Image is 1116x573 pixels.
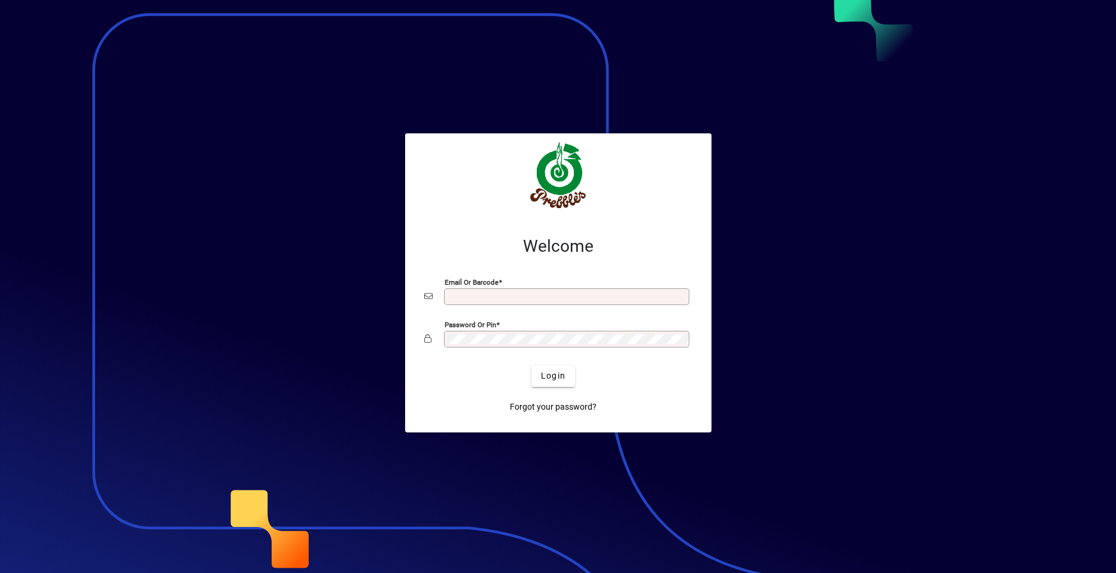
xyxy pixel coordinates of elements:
[445,278,498,286] mat-label: Email or Barcode
[541,370,565,382] span: Login
[445,320,496,328] mat-label: Password or Pin
[505,397,601,418] a: Forgot your password?
[510,401,597,413] span: Forgot your password?
[531,365,575,387] button: Login
[424,236,692,257] h2: Welcome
